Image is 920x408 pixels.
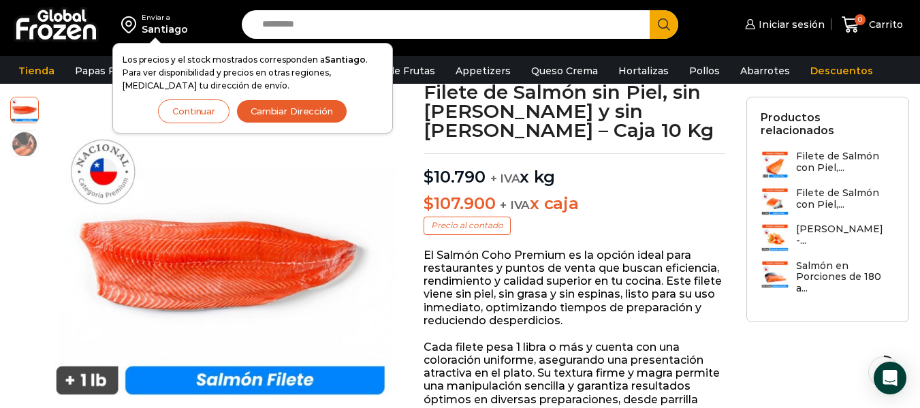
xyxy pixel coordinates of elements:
span: $ [424,167,434,187]
a: [PERSON_NAME] -... [761,223,895,253]
a: Abarrotes [733,58,797,84]
span: + IVA [490,172,520,185]
p: Los precios y el stock mostrados corresponden a . Para ver disponibilidad y precios en otras regi... [123,53,383,93]
p: El Salmón Coho Premium es la opción ideal para restaurantes y puntos de venta que buscan eficienc... [424,249,725,327]
span: $ [424,193,434,213]
p: Precio al contado [424,217,511,234]
div: Open Intercom Messenger [874,362,906,394]
span: Filete de Salmón sin Piel, sin Grasa y sin Espinas [11,95,38,123]
div: Santiago [142,22,188,36]
p: x kg [424,153,725,187]
a: Queso Crema [524,58,605,84]
h3: Filete de Salmón con Piel,... [796,151,895,174]
span: Iniciar sesión [755,18,825,31]
div: Enviar a [142,13,188,22]
h3: Salmón en Porciones de 180 a... [796,260,895,294]
span: 0 [855,14,866,25]
p: x caja [424,194,725,214]
button: Search button [650,10,678,39]
span: Carrito [866,18,903,31]
a: Filete de Salmón con Piel,... [761,187,895,217]
span: + IVA [500,198,530,212]
a: Hortalizas [612,58,676,84]
h2: Productos relacionados [761,111,895,137]
h3: [PERSON_NAME] -... [796,223,895,247]
a: Pollos [682,58,727,84]
h3: Filete de Salmón con Piel,... [796,187,895,210]
a: Appetizers [449,58,518,84]
a: Descuentos [804,58,880,84]
img: address-field-icon.svg [121,13,142,36]
button: Continuar [158,99,229,123]
a: Papas Fritas [68,58,144,84]
bdi: 10.790 [424,167,485,187]
a: Tienda [12,58,61,84]
h1: Filete de Salmón sin Piel, sin [PERSON_NAME] y sin [PERSON_NAME] – Caja 10 Kg [424,82,725,140]
span: salmon-filete [11,131,38,158]
a: 0 Carrito [838,9,906,41]
a: Filete de Salmón con Piel,... [761,151,895,180]
a: Pulpa de Frutas [350,58,442,84]
button: Cambiar Dirección [236,99,347,123]
strong: Santiago [325,54,366,65]
bdi: 107.900 [424,193,495,213]
a: Salmón en Porciones de 180 a... [761,260,895,301]
a: Iniciar sesión [742,11,825,38]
